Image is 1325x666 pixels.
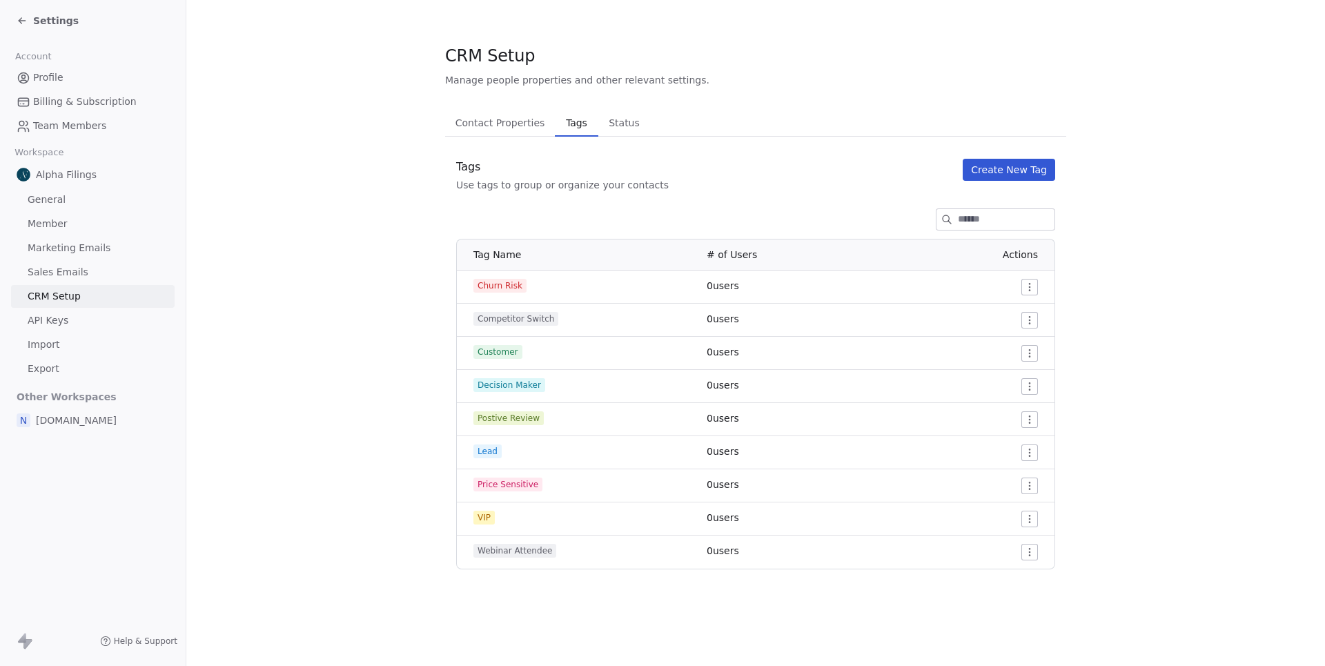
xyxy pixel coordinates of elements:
[445,73,709,87] span: Manage people properties and other relevant settings.
[473,478,542,491] span: Price Sensitive
[11,115,175,137] a: Team Members
[9,142,70,163] span: Workspace
[473,345,522,359] span: Customer
[707,545,739,556] span: 0 users
[28,241,110,255] span: Marketing Emails
[33,14,79,28] span: Settings
[707,280,739,291] span: 0 users
[11,213,175,235] a: Member
[473,544,556,558] span: Webinar Attendee
[603,113,645,133] span: Status
[707,249,757,260] span: # of Users
[707,413,739,424] span: 0 users
[707,346,739,358] span: 0 users
[456,159,669,175] div: Tags
[473,511,495,525] span: VIP
[11,237,175,259] a: Marketing Emails
[473,411,544,425] span: Postive Review
[560,113,592,133] span: Tags
[33,70,63,85] span: Profile
[11,90,175,113] a: Billing & Subscription
[17,168,30,182] img: Alpha%20Filings%20Logo%20Favicon%20.png
[473,378,545,392] span: Decision Maker
[17,413,30,427] span: N
[1003,249,1038,260] span: Actions
[473,279,527,293] span: Churn Risk
[11,285,175,308] a: CRM Setup
[33,119,106,133] span: Team Members
[11,66,175,89] a: Profile
[473,444,502,458] span: Lead
[707,313,739,324] span: 0 users
[11,333,175,356] a: Import
[100,636,177,647] a: Help & Support
[28,337,59,352] span: Import
[33,95,137,109] span: Billing & Subscription
[456,178,669,192] div: Use tags to group or organize your contacts
[114,636,177,647] span: Help & Support
[473,249,521,260] span: Tag Name
[11,386,122,408] span: Other Workspaces
[707,512,739,523] span: 0 users
[36,413,117,427] span: [DOMAIN_NAME]
[28,313,68,328] span: API Keys
[11,358,175,380] a: Export
[11,188,175,211] a: General
[445,46,535,66] span: CRM Setup
[11,309,175,332] a: API Keys
[9,46,57,67] span: Account
[450,113,551,133] span: Contact Properties
[28,362,59,376] span: Export
[28,289,81,304] span: CRM Setup
[473,312,558,326] span: Competitor Switch
[707,380,739,391] span: 0 users
[36,168,97,182] span: Alpha Filings
[707,446,739,457] span: 0 users
[28,193,66,207] span: General
[17,14,79,28] a: Settings
[28,265,88,280] span: Sales Emails
[11,261,175,284] a: Sales Emails
[28,217,68,231] span: Member
[707,479,739,490] span: 0 users
[963,159,1055,181] button: Create New Tag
